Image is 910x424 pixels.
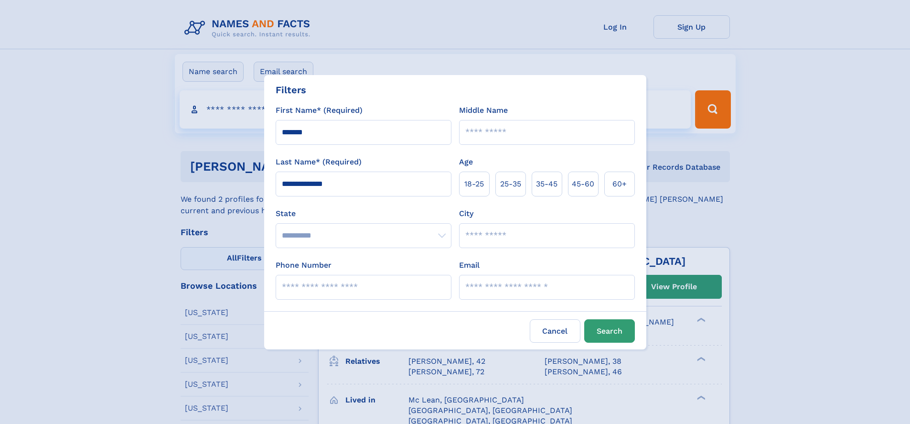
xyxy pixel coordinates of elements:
[459,156,473,168] label: Age
[459,260,480,271] label: Email
[464,178,484,190] span: 18‑25
[536,178,557,190] span: 35‑45
[276,156,362,168] label: Last Name* (Required)
[459,208,473,219] label: City
[500,178,521,190] span: 25‑35
[276,83,306,97] div: Filters
[276,260,332,271] label: Phone Number
[572,178,594,190] span: 45‑60
[584,319,635,343] button: Search
[276,208,451,219] label: State
[276,105,363,116] label: First Name* (Required)
[530,319,580,343] label: Cancel
[612,178,627,190] span: 60+
[459,105,508,116] label: Middle Name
